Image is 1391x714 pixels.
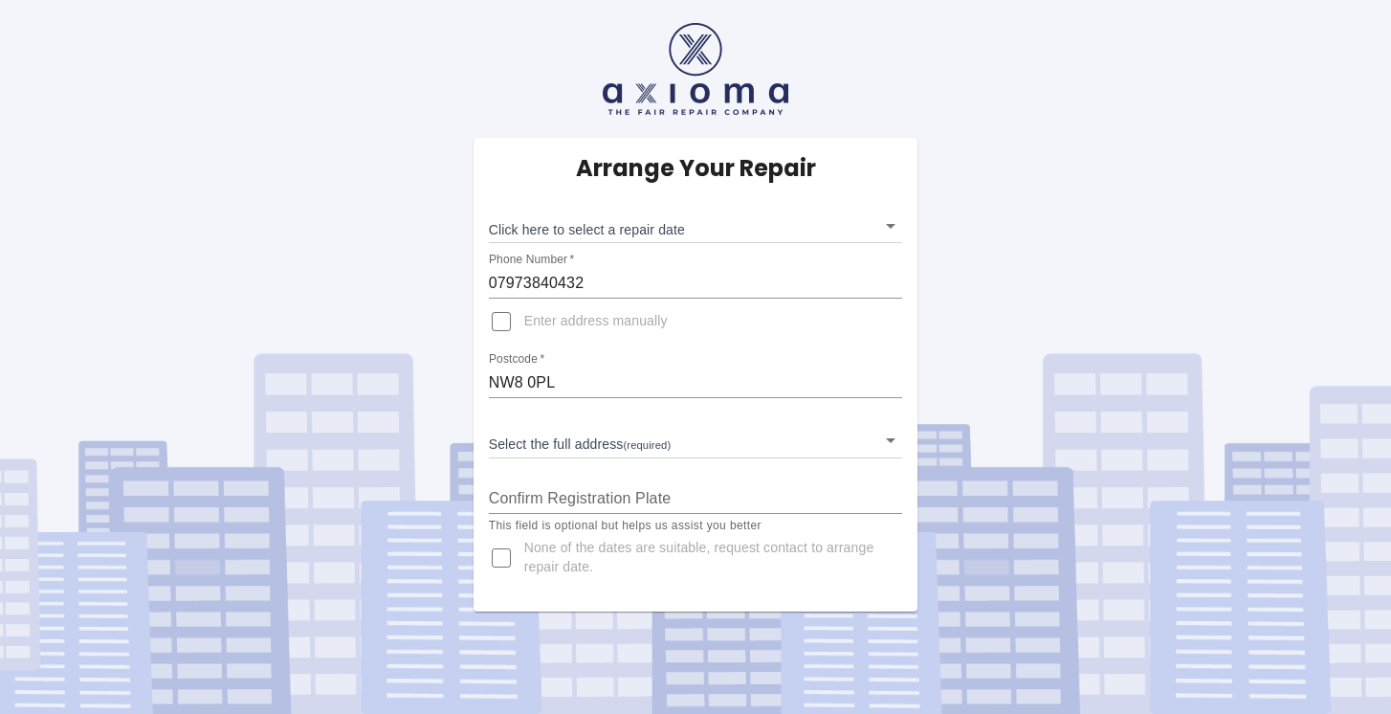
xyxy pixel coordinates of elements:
[524,539,888,577] span: None of the dates are suitable, request contact to arrange repair date.
[524,312,668,331] span: Enter address manually
[489,351,544,368] label: Postcode
[603,23,788,115] img: axioma
[489,252,574,268] label: Phone Number
[576,153,816,184] h5: Arrange Your Repair
[489,517,903,536] p: This field is optional but helps us assist you better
